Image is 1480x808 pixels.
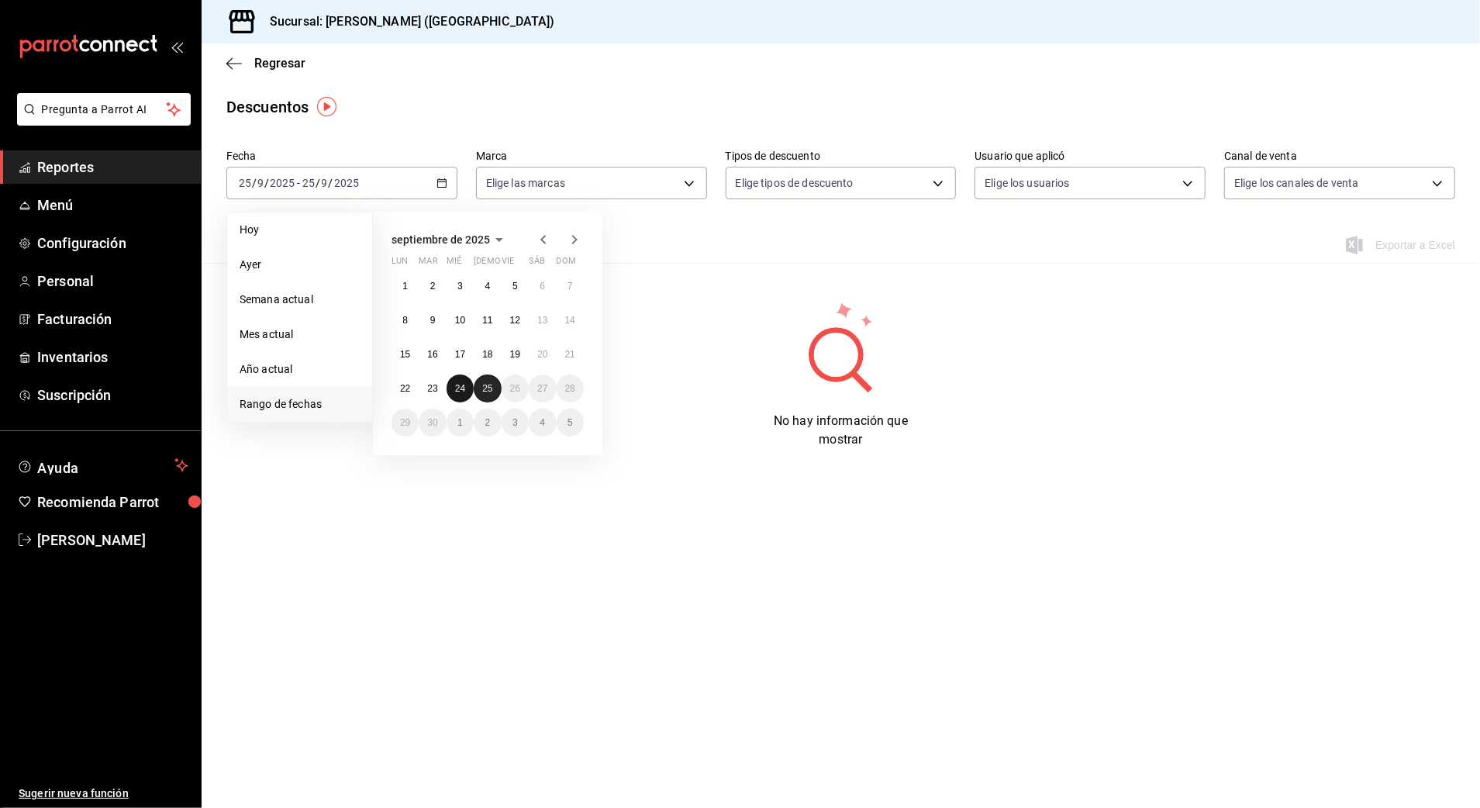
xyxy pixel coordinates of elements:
[540,417,545,428] abbr: 4 de octubre de 2025
[568,281,573,292] abbr: 7 de septiembre de 2025
[37,309,188,330] span: Facturación
[37,195,188,216] span: Menú
[19,786,188,802] span: Sugerir nueva función
[540,281,545,292] abbr: 6 de septiembre de 2025
[252,177,257,189] span: /
[427,417,437,428] abbr: 30 de septiembre de 2025
[240,222,360,238] span: Hoy
[565,315,575,326] abbr: 14 de septiembre de 2025
[482,315,492,326] abbr: 11 de septiembre de 2025
[37,385,188,406] span: Suscripción
[317,97,336,116] button: Tooltip marker
[37,347,188,368] span: Inventarios
[529,256,545,272] abbr: sábado
[502,409,529,437] button: 3 de octubre de 2025
[37,530,188,551] span: [PERSON_NAME]
[419,272,446,300] button: 2 de septiembre de 2025
[427,349,437,360] abbr: 16 de septiembre de 2025
[316,177,320,189] span: /
[17,93,191,126] button: Pregunta a Parrot AI
[333,177,360,189] input: ----
[42,102,167,118] span: Pregunta a Parrot AI
[510,315,520,326] abbr: 12 de septiembre de 2025
[557,306,584,334] button: 14 de septiembre de 2025
[486,175,565,191] span: Elige las marcas
[774,413,908,447] span: No hay información que mostrar
[226,151,457,162] label: Fecha
[537,383,547,394] abbr: 27 de septiembre de 2025
[392,375,419,402] button: 22 de septiembre de 2025
[257,177,264,189] input: --
[226,95,309,119] div: Descuentos
[392,230,509,249] button: septiembre de 2025
[392,306,419,334] button: 8 de septiembre de 2025
[529,409,556,437] button: 4 de octubre de 2025
[430,281,436,292] abbr: 2 de septiembre de 2025
[447,306,474,334] button: 10 de septiembre de 2025
[240,396,360,413] span: Rango de fechas
[529,306,556,334] button: 13 de septiembre de 2025
[11,112,191,129] a: Pregunta a Parrot AI
[37,271,188,292] span: Personal
[474,409,501,437] button: 2 de octubre de 2025
[427,383,437,394] abbr: 23 de septiembre de 2025
[537,349,547,360] abbr: 20 de septiembre de 2025
[302,177,316,189] input: --
[321,177,329,189] input: --
[474,272,501,300] button: 4 de septiembre de 2025
[1234,175,1358,191] span: Elige los canales de venta
[502,272,529,300] button: 5 de septiembre de 2025
[240,257,360,273] span: Ayer
[736,175,854,191] span: Elige tipos de descuento
[447,256,461,272] abbr: miércoles
[37,492,188,513] span: Recomienda Parrot
[557,272,584,300] button: 7 de septiembre de 2025
[485,281,491,292] abbr: 4 de septiembre de 2025
[482,383,492,394] abbr: 25 de septiembre de 2025
[419,340,446,368] button: 16 de septiembre de 2025
[726,151,957,162] label: Tipos de descuento
[502,340,529,368] button: 19 de septiembre de 2025
[568,417,573,428] abbr: 5 de octubre de 2025
[457,417,463,428] abbr: 1 de octubre de 2025
[402,281,408,292] abbr: 1 de septiembre de 2025
[510,383,520,394] abbr: 26 de septiembre de 2025
[474,256,565,272] abbr: jueves
[557,409,584,437] button: 5 de octubre de 2025
[502,306,529,334] button: 12 de septiembre de 2025
[474,340,501,368] button: 18 de septiembre de 2025
[419,306,446,334] button: 9 de septiembre de 2025
[447,272,474,300] button: 3 de septiembre de 2025
[455,349,465,360] abbr: 17 de septiembre de 2025
[419,375,446,402] button: 23 de septiembre de 2025
[476,151,707,162] label: Marca
[392,256,408,272] abbr: lunes
[447,375,474,402] button: 24 de septiembre de 2025
[37,157,188,178] span: Reportes
[226,56,305,71] button: Regresar
[447,409,474,437] button: 1 de octubre de 2025
[419,409,446,437] button: 30 de septiembre de 2025
[975,151,1206,162] label: Usuario que aplicó
[240,361,360,378] span: Año actual
[264,177,269,189] span: /
[254,56,305,71] span: Regresar
[392,233,490,246] span: septiembre de 2025
[565,349,575,360] abbr: 21 de septiembre de 2025
[502,256,514,272] abbr: viernes
[37,456,168,475] span: Ayuda
[1224,151,1455,162] label: Canal de venta
[400,417,410,428] abbr: 29 de septiembre de 2025
[37,233,188,254] span: Configuración
[240,326,360,343] span: Mes actual
[392,272,419,300] button: 1 de septiembre de 2025
[430,315,436,326] abbr: 9 de septiembre de 2025
[455,315,465,326] abbr: 10 de septiembre de 2025
[297,177,300,189] span: -
[402,315,408,326] abbr: 8 de septiembre de 2025
[457,281,463,292] abbr: 3 de septiembre de 2025
[474,306,501,334] button: 11 de septiembre de 2025
[529,375,556,402] button: 27 de septiembre de 2025
[257,12,555,31] h3: Sucursal: [PERSON_NAME] ([GEOGRAPHIC_DATA])
[392,340,419,368] button: 15 de septiembre de 2025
